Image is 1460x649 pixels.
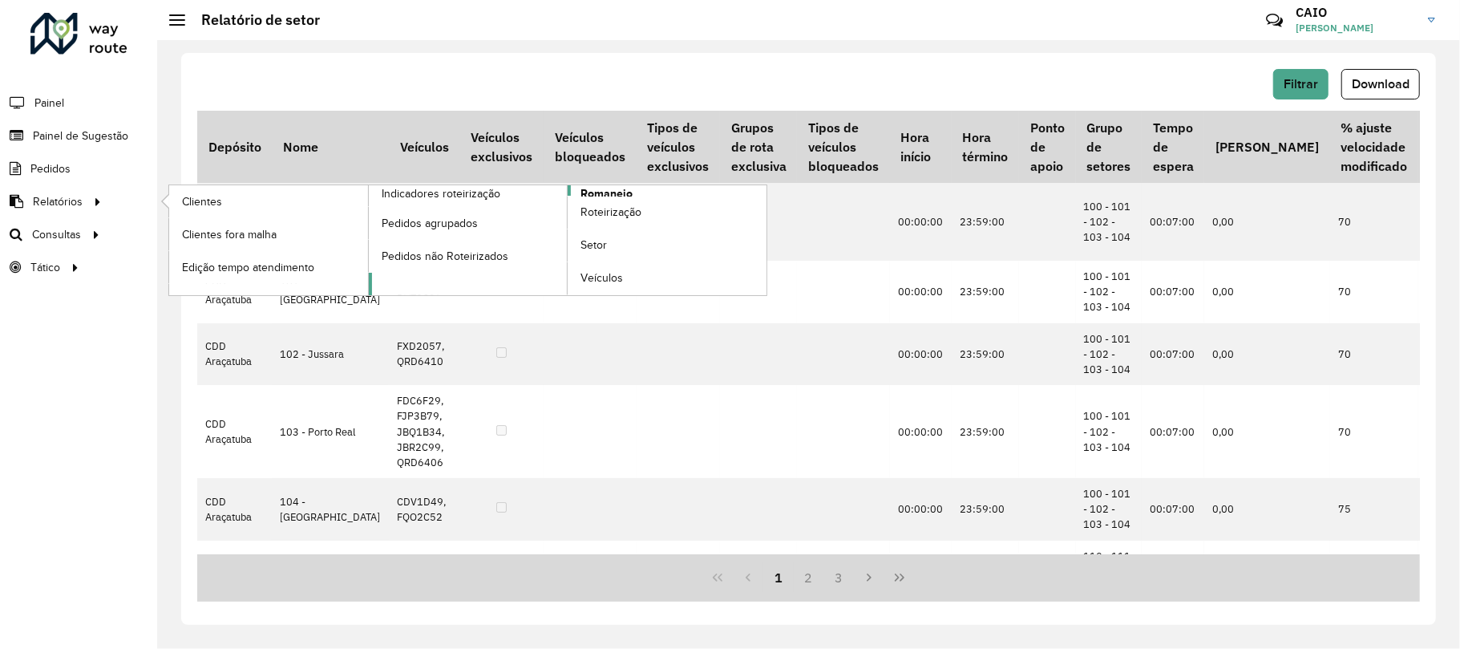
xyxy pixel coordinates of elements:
[568,197,766,229] a: Roteirização
[272,183,389,261] td: 100 - Umuarama
[823,562,854,593] button: 3
[33,128,128,144] span: Painel de Sugestão
[1142,541,1204,619] td: 00:07:00
[952,478,1019,541] td: 23:59:00
[1076,541,1142,619] td: 110 - 111 - 112 - 201 - 212 - 230
[890,541,952,619] td: 00:00:00
[952,323,1019,386] td: 23:59:00
[369,185,767,295] a: Romaneio
[1257,3,1292,38] a: Contato Rápido
[33,193,83,210] span: Relatórios
[1076,323,1142,386] td: 100 - 101 - 102 - 103 - 104
[763,562,794,593] button: 1
[580,204,641,221] span: Roteirização
[197,323,272,386] td: CDD Araçatuba
[1330,478,1418,541] td: 75
[1076,183,1142,261] td: 100 - 101 - 102 - 103 - 104
[389,478,459,541] td: CDV1D49, FQO2C52
[197,541,272,619] td: CDD Araçatuba
[182,259,314,276] span: Edição tempo atendimento
[272,111,389,183] th: Nome
[890,111,952,183] th: Hora início
[1296,5,1416,20] h3: CAIO
[1076,478,1142,541] td: 100 - 101 - 102 - 103 - 104
[580,185,633,202] span: Romaneio
[1330,261,1418,323] td: 70
[169,185,568,295] a: Indicadores roteirização
[389,323,459,386] td: FXD2057, QRD6410
[1341,69,1420,99] button: Download
[1142,183,1204,261] td: 00:07:00
[389,111,459,183] th: Veículos
[1273,69,1329,99] button: Filtrar
[1076,261,1142,323] td: 100 - 101 - 102 - 103 - 104
[1019,111,1075,183] th: Ponto de apoio
[884,562,915,593] button: Last Page
[369,240,568,272] a: Pedidos não Roteirizados
[720,111,797,183] th: Grupos de rota exclusiva
[568,229,766,262] a: Setor
[272,385,389,478] td: 103 - Porto Real
[30,259,60,276] span: Tático
[182,193,222,210] span: Clientes
[580,270,623,286] span: Veículos
[1296,21,1416,35] span: [PERSON_NAME]
[382,248,508,265] span: Pedidos não Roteirizados
[952,385,1019,478] td: 23:59:00
[890,323,952,386] td: 00:00:00
[1330,111,1418,183] th: % ajuste velocidade modificado
[890,478,952,541] td: 00:00:00
[1330,183,1418,261] td: 70
[382,185,500,202] span: Indicadores roteirização
[30,160,71,177] span: Pedidos
[1284,77,1318,91] span: Filtrar
[580,237,607,254] span: Setor
[568,262,766,294] a: Veículos
[197,478,272,541] td: CDD Araçatuba
[32,226,81,243] span: Consultas
[369,207,568,239] a: Pedidos agrupados
[389,183,459,261] td: DKU4G67, FJF0H18, FQW1H59, FWP9F83
[1204,385,1329,478] td: 0,00
[169,251,368,283] a: Edição tempo atendimento
[382,215,478,232] span: Pedidos agrupados
[1076,385,1142,478] td: 100 - 101 - 102 - 103 - 104
[1142,478,1204,541] td: 00:07:00
[1204,261,1329,323] td: 0,00
[544,111,636,183] th: Veículos bloqueados
[1142,323,1204,386] td: 00:07:00
[182,226,277,243] span: Clientes fora malha
[952,261,1019,323] td: 23:59:00
[1330,541,1418,619] td: 35
[197,111,272,183] th: Depósito
[272,323,389,386] td: 102 - Jussara
[1204,323,1329,386] td: 0,00
[1204,111,1329,183] th: [PERSON_NAME]
[952,541,1019,619] td: 23:59:00
[197,385,272,478] td: CDD Araçatuba
[890,183,952,261] td: 00:00:00
[1204,183,1329,261] td: 0,00
[185,11,320,29] h2: Relatório de setor
[1352,77,1409,91] span: Download
[890,261,952,323] td: 00:00:00
[169,185,368,217] a: Clientes
[1142,111,1204,183] th: Tempo de espera
[272,541,389,619] td: 110 - [GEOGRAPHIC_DATA]
[1142,385,1204,478] td: 00:07:00
[1204,478,1329,541] td: 0,00
[460,111,544,183] th: Veículos exclusivos
[197,183,272,261] td: CDD Araçatuba
[794,562,824,593] button: 2
[389,385,459,478] td: FDC6F29, FJP3B79, JBQ1B34, JBR2C99, QRD6406
[389,541,459,619] td: FUJ5C71
[169,218,368,250] a: Clientes fora malha
[1142,261,1204,323] td: 00:07:00
[1330,323,1418,386] td: 70
[1204,541,1329,619] td: 0,00
[1076,111,1142,183] th: Grupo de setores
[952,183,1019,261] td: 23:59:00
[890,385,952,478] td: 00:00:00
[797,111,889,183] th: Tipos de veículos bloqueados
[34,95,64,112] span: Painel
